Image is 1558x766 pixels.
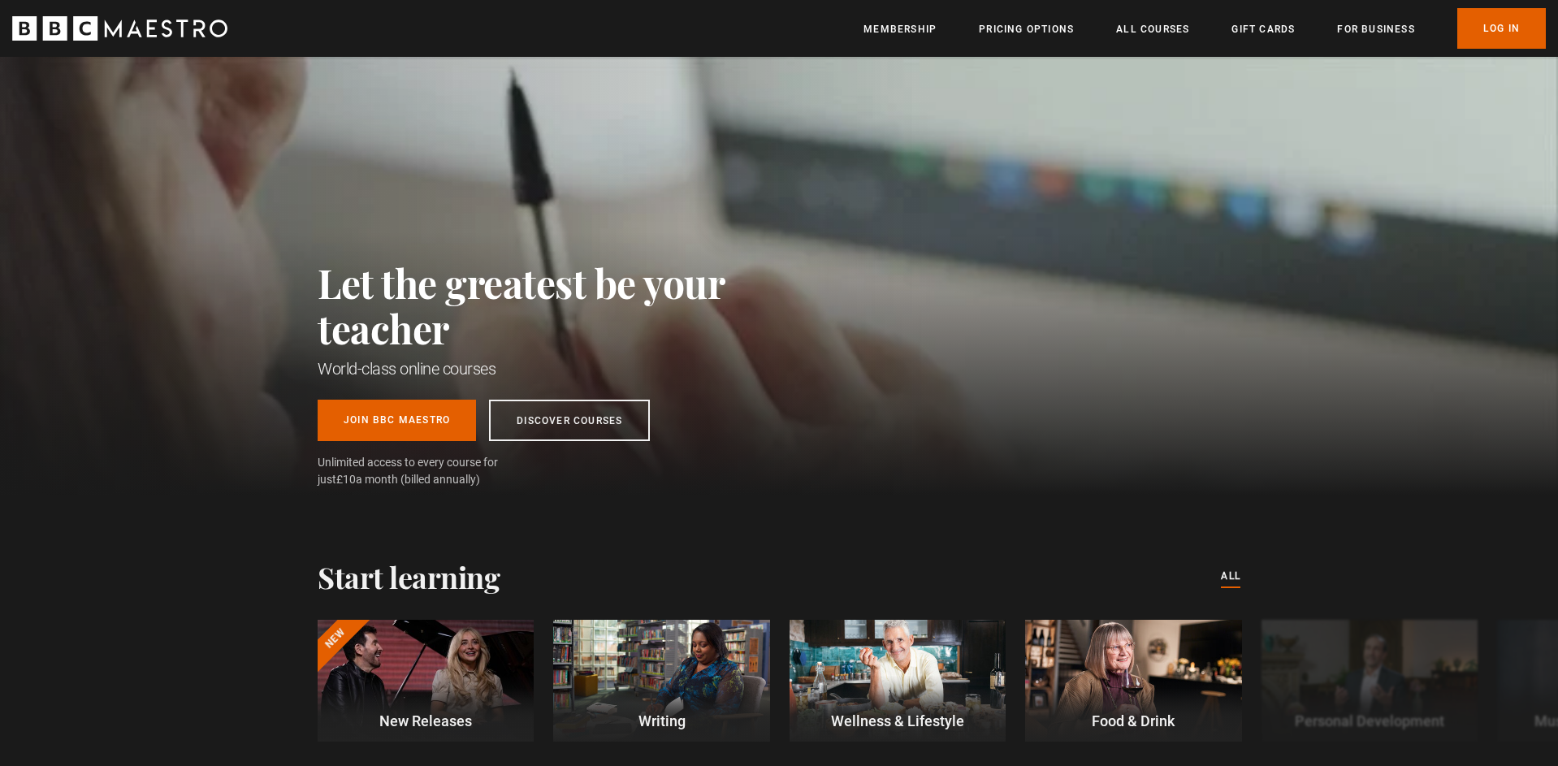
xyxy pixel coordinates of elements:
[318,357,797,380] h1: World-class online courses
[318,560,500,594] h2: Start learning
[790,620,1006,742] a: Wellness & Lifestyle
[318,400,476,441] a: Join BBC Maestro
[979,21,1074,37] a: Pricing Options
[489,400,650,441] a: Discover Courses
[1262,620,1478,742] a: Personal Development
[12,16,227,41] svg: BBC Maestro
[553,620,769,742] a: Writing
[863,8,1546,49] nav: Primary
[1025,620,1241,742] a: Food & Drink
[1231,21,1295,37] a: Gift Cards
[1116,21,1189,37] a: All Courses
[1221,568,1240,586] a: All
[336,473,356,486] span: £10
[318,454,537,488] span: Unlimited access to every course for just a month (billed annually)
[1457,8,1546,49] a: Log In
[318,260,797,351] h2: Let the greatest be your teacher
[318,620,534,742] a: New New Releases
[1337,21,1414,37] a: For business
[863,21,937,37] a: Membership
